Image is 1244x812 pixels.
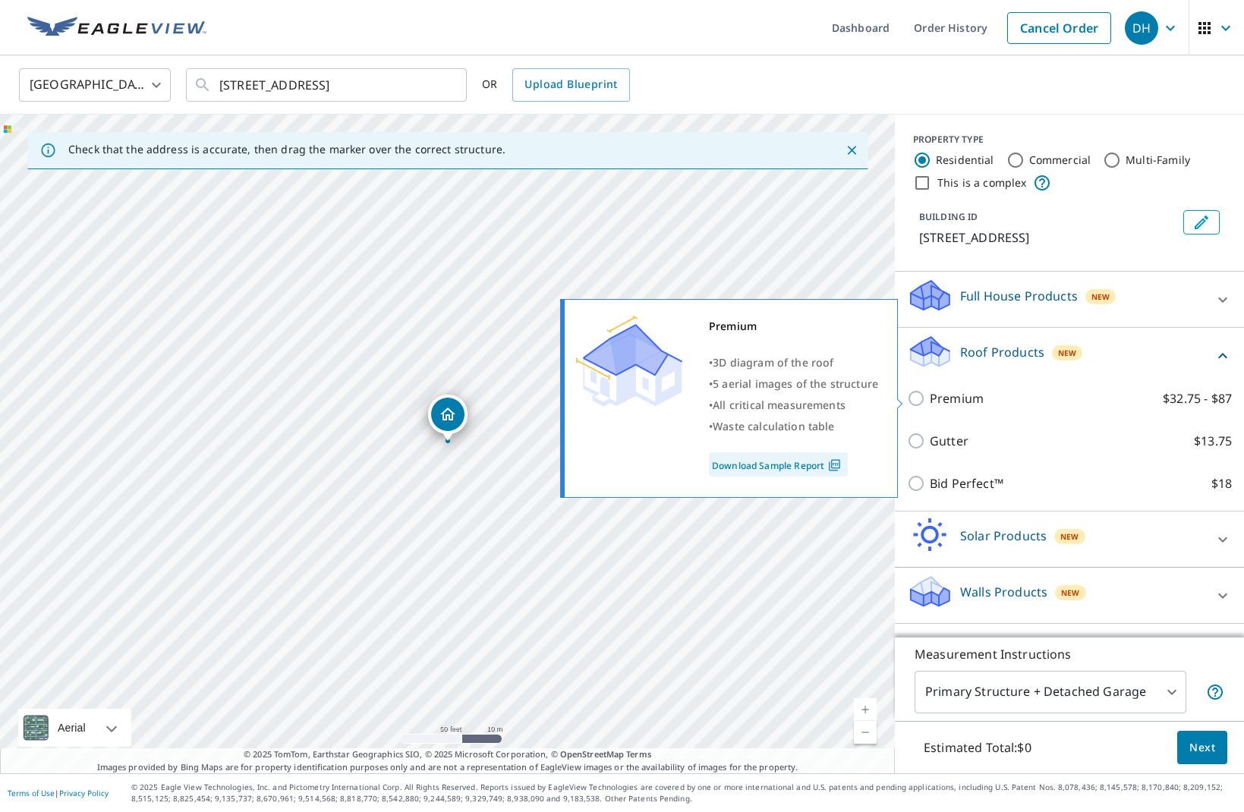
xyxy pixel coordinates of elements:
[524,75,617,94] span: Upload Blueprint
[913,133,1226,146] div: PROPERTY TYPE
[713,398,846,412] span: All critical measurements
[936,153,994,168] label: Residential
[59,788,109,798] a: Privacy Policy
[842,140,861,160] button: Close
[1206,683,1224,701] span: Your report will include the primary structure and a detached garage if one exists.
[915,671,1186,713] div: Primary Structure + Detached Garage
[930,474,1003,493] p: Bid Perfect™
[1183,210,1220,234] button: Edit building 1
[907,334,1232,377] div: Roof ProductsNew
[960,287,1078,305] p: Full House Products
[244,748,651,761] span: © 2025 TomTom, Earthstar Geographics SIO, © 2025 Microsoft Corporation, ©
[907,518,1232,561] div: Solar ProductsNew
[512,68,629,102] a: Upload Blueprint
[1163,389,1232,408] p: $32.75 - $87
[8,788,55,798] a: Terms of Use
[1211,474,1232,493] p: $18
[912,731,1044,764] p: Estimated Total: $0
[960,343,1044,361] p: Roof Products
[560,748,624,760] a: OpenStreetMap
[709,452,848,477] a: Download Sample Report
[960,583,1047,601] p: Walls Products
[713,355,833,370] span: 3D diagram of the roof
[713,419,834,433] span: Waste calculation table
[1194,432,1232,450] p: $13.75
[626,748,651,760] a: Terms
[8,788,109,798] p: |
[219,64,436,106] input: Search by address or latitude-longitude
[1125,11,1158,45] div: DH
[709,395,878,416] div: •
[19,64,171,106] div: [GEOGRAPHIC_DATA]
[915,645,1224,663] p: Measurement Instructions
[960,527,1047,545] p: Solar Products
[907,574,1232,617] div: Walls ProductsNew
[576,316,682,407] img: Premium
[709,416,878,437] div: •
[1189,738,1215,757] span: Next
[937,175,1027,190] label: This is a complex
[930,432,968,450] p: Gutter
[1007,12,1111,44] a: Cancel Order
[1177,731,1227,765] button: Next
[482,68,630,102] div: OR
[68,143,505,156] p: Check that the address is accurate, then drag the marker over the correct structure.
[1061,587,1079,599] span: New
[18,709,131,747] div: Aerial
[919,228,1177,247] p: [STREET_ADDRESS]
[919,210,978,223] p: BUILDING ID
[27,17,206,39] img: EV Logo
[907,278,1232,321] div: Full House ProductsNew
[854,698,877,721] a: Current Level 19, Zoom In
[53,709,90,747] div: Aerial
[428,395,468,442] div: Dropped pin, building 1, Residential property, 9764 PARK LANE COLDSTREAM BC V1B3E5
[1029,153,1091,168] label: Commercial
[1126,153,1190,168] label: Multi-Family
[1091,291,1110,303] span: New
[824,458,845,472] img: Pdf Icon
[854,721,877,744] a: Current Level 19, Zoom Out
[1058,347,1076,359] span: New
[709,352,878,373] div: •
[709,373,878,395] div: •
[930,389,984,408] p: Premium
[1060,530,1079,543] span: New
[709,316,878,337] div: Premium
[713,376,878,391] span: 5 aerial images of the structure
[131,782,1236,804] p: © 2025 Eagle View Technologies, Inc. and Pictometry International Corp. All Rights Reserved. Repo...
